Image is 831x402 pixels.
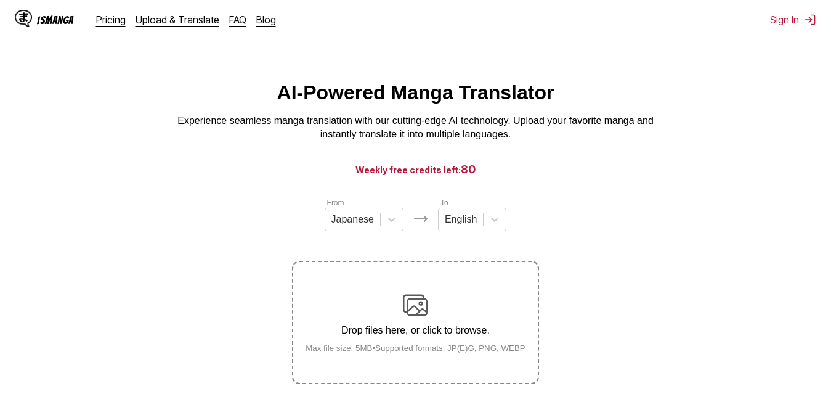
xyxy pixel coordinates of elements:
[440,199,448,207] label: To
[136,14,219,26] a: Upload & Translate
[229,14,246,26] a: FAQ
[413,211,428,226] img: Languages icon
[804,14,816,26] img: Sign out
[296,325,535,336] p: Drop files here, or click to browse.
[277,81,554,104] h1: AI-Powered Manga Translator
[15,10,32,27] img: IsManga Logo
[327,199,344,207] label: From
[296,343,535,353] small: Max file size: 5MB • Supported formats: JP(E)G, PNG, WEBP
[770,14,816,26] button: Sign In
[256,14,276,26] a: Blog
[169,114,662,142] p: Experience seamless manga translation with our cutting-edge AI technology. Upload your favorite m...
[461,163,476,176] span: 80
[37,14,74,26] div: IsManga
[96,14,126,26] a: Pricing
[30,162,801,177] h3: Weekly free credits left:
[15,10,96,30] a: IsManga LogoIsManga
